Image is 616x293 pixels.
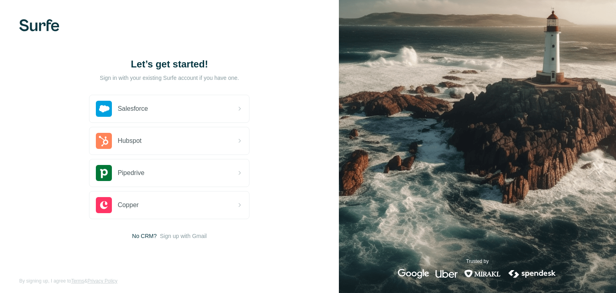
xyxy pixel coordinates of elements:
[87,278,118,284] a: Privacy Policy
[118,168,144,178] span: Pipedrive
[96,197,112,213] img: copper's logo
[436,269,458,279] img: uber's logo
[466,258,488,265] p: Trusted by
[96,133,112,149] img: hubspot's logo
[118,200,138,210] span: Copper
[160,232,207,240] button: Sign up with Gmail
[132,232,156,240] span: No CRM?
[96,165,112,181] img: pipedrive's logo
[118,136,142,146] span: Hubspot
[71,278,84,284] a: Terms
[96,101,112,117] img: salesforce's logo
[464,269,501,279] img: mirakl's logo
[19,19,59,31] img: Surfe's logo
[398,269,429,279] img: google's logo
[507,269,557,279] img: spendesk's logo
[19,277,118,285] span: By signing up, I agree to &
[89,58,249,71] h1: Let’s get started!
[100,74,239,82] p: Sign in with your existing Surfe account if you have one.
[118,104,148,114] span: Salesforce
